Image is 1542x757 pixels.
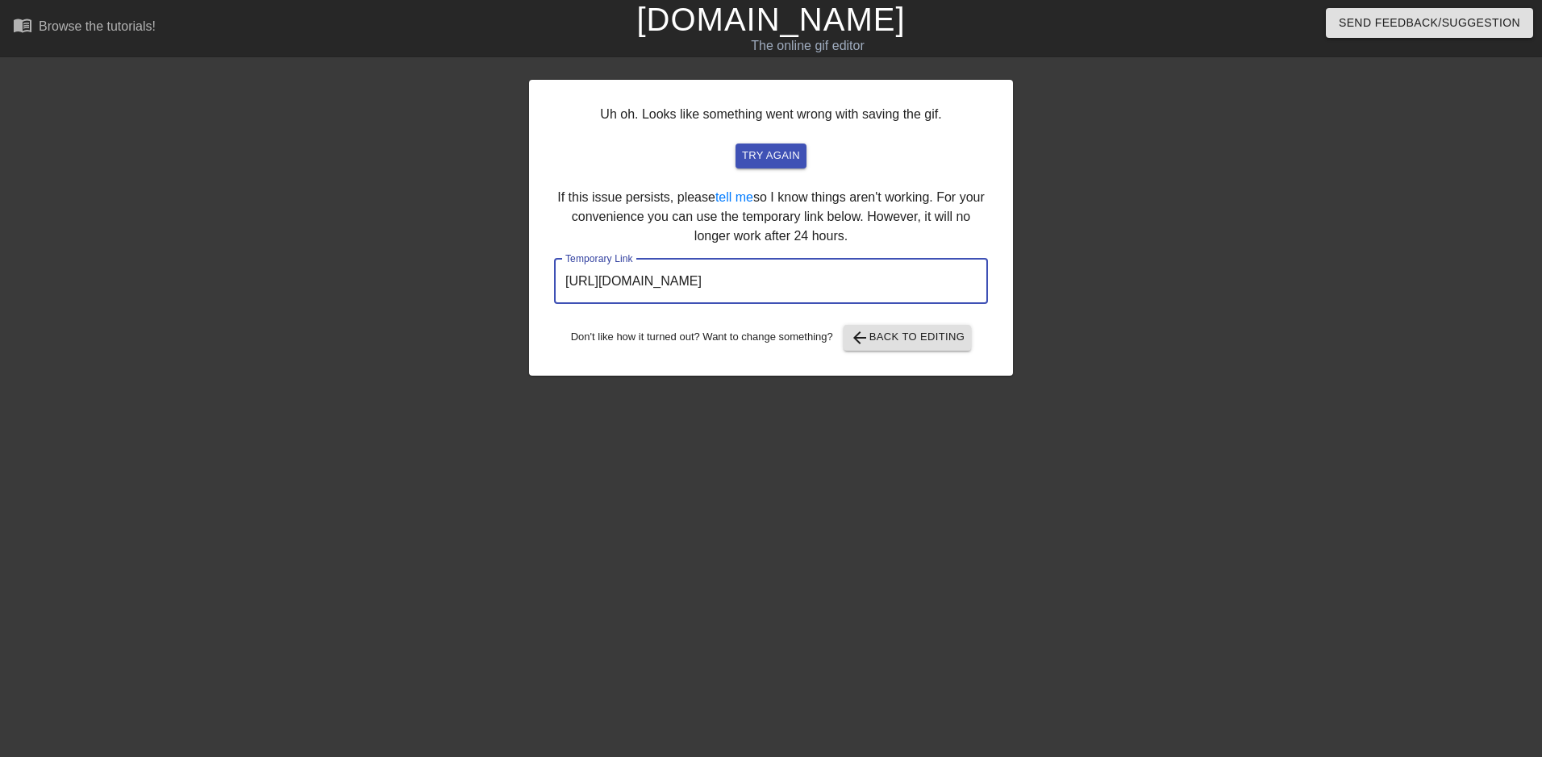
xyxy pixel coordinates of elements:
[1339,13,1520,33] span: Send Feedback/Suggestion
[554,325,988,351] div: Don't like how it turned out? Want to change something?
[636,2,905,37] a: [DOMAIN_NAME]
[529,80,1013,376] div: Uh oh. Looks like something went wrong with saving the gif. If this issue persists, please so I k...
[742,147,800,165] span: try again
[715,190,753,204] a: tell me
[850,328,965,347] span: Back to Editing
[13,15,156,40] a: Browse the tutorials!
[522,36,1093,56] div: The online gif editor
[13,15,32,35] span: menu_book
[39,19,156,33] div: Browse the tutorials!
[850,328,869,347] span: arrow_back
[554,259,988,304] input: bare
[736,143,806,168] button: try again
[1326,8,1533,38] button: Send Feedback/Suggestion
[844,325,972,351] button: Back to Editing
